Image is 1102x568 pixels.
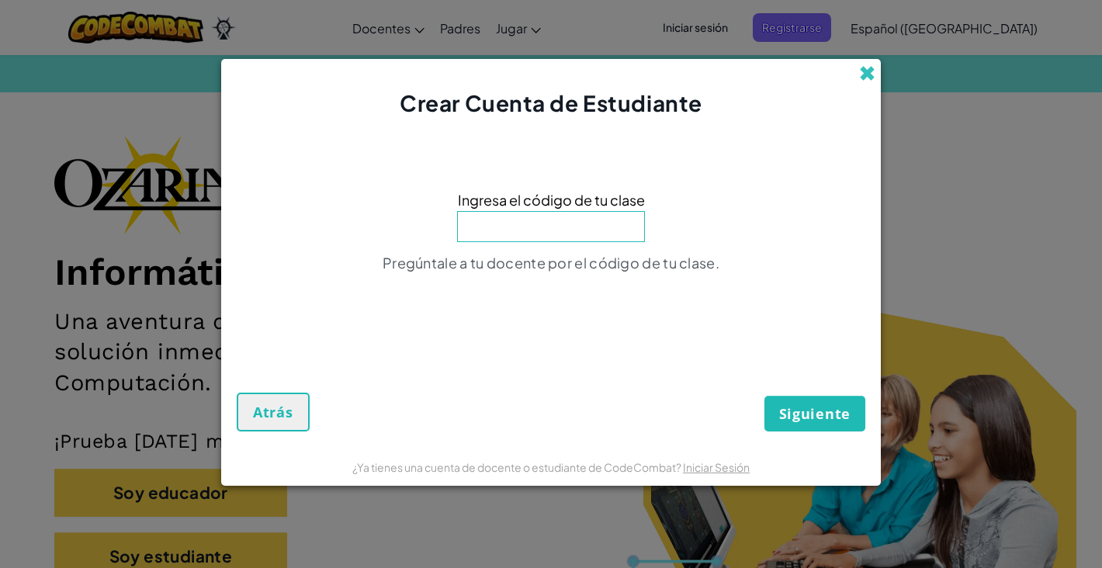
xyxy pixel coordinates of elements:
span: Atrás [253,403,293,421]
button: Atrás [237,393,310,431]
span: Siguiente [779,404,851,423]
a: Iniciar Sesión [683,460,750,474]
button: Siguiente [764,396,865,431]
span: Pregúntale a tu docente por el código de tu clase. [383,254,719,272]
span: ¿Ya tienes una cuenta de docente o estudiante de CodeCombat? [352,460,683,474]
span: Crear Cuenta de Estudiante [400,89,702,116]
span: Ingresa el código de tu clase [458,189,645,211]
